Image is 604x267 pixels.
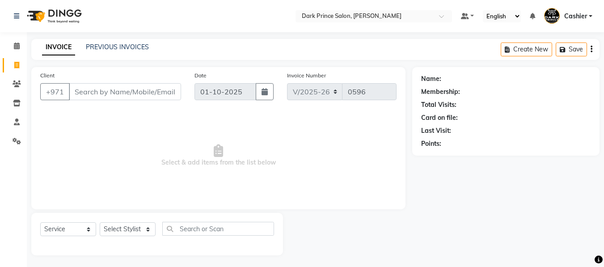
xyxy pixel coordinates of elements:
div: Total Visits: [421,100,456,110]
span: Cashier [564,12,587,21]
span: Select & add items from the list below [40,111,397,200]
button: Create New [501,42,552,56]
div: Card on file: [421,113,458,123]
button: +971 [40,83,70,100]
label: Client [40,72,55,80]
div: Name: [421,74,441,84]
div: Points: [421,139,441,148]
div: Membership: [421,87,460,97]
div: Last Visit: [421,126,451,136]
label: Date [194,72,207,80]
a: PREVIOUS INVOICES [86,43,149,51]
a: INVOICE [42,39,75,55]
input: Search by Name/Mobile/Email/Code [69,83,181,100]
label: Invoice Number [287,72,326,80]
img: logo [23,4,84,29]
img: Cashier [544,8,560,24]
input: Search or Scan [162,222,274,236]
button: Save [556,42,587,56]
